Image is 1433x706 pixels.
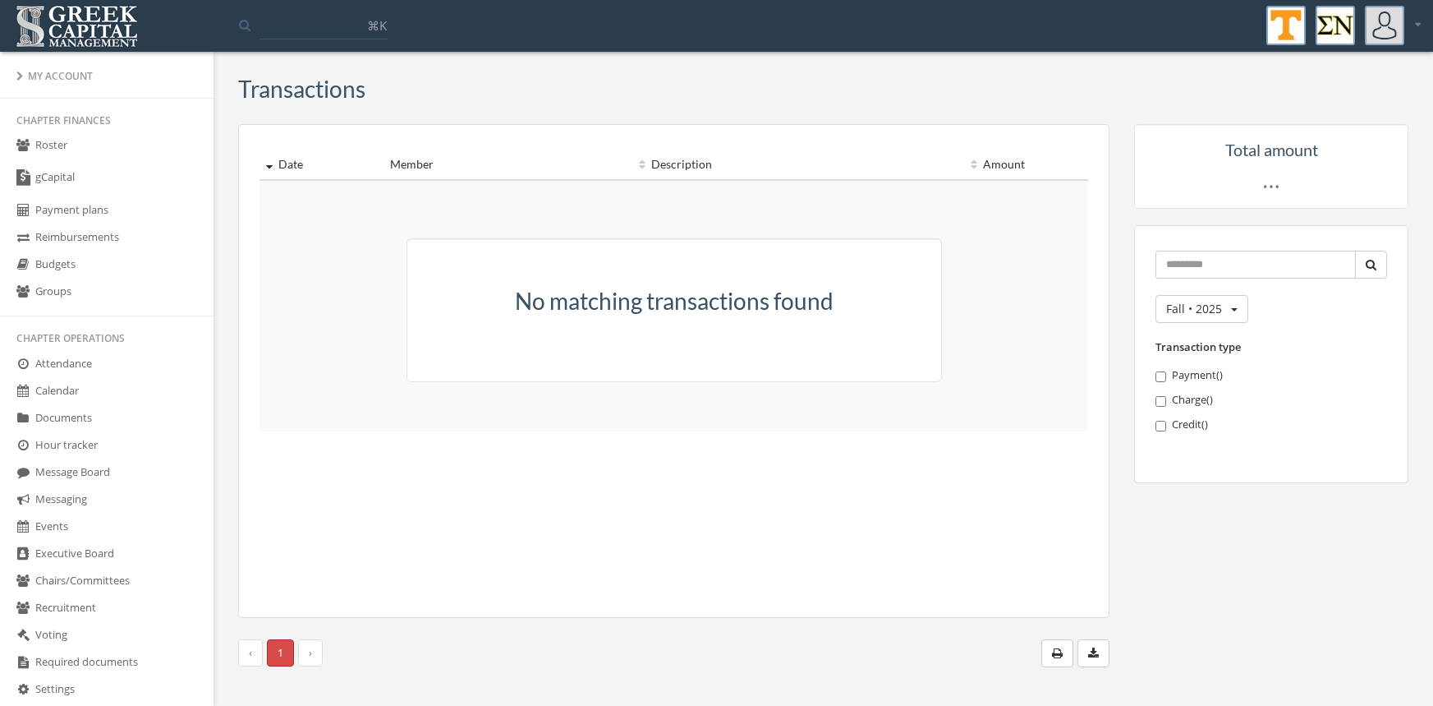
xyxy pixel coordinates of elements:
[1151,141,1392,159] h5: Total amount
[1155,295,1248,323] button: Fall • 2025
[238,639,263,667] li: Prev
[1155,417,1387,433] label: Credit ( )
[266,156,377,173] div: Date
[238,639,263,667] span: ‹
[1155,367,1387,384] label: Payment ( )
[1155,371,1166,382] input: Payment()
[390,156,626,173] div: Member
[1262,165,1280,193] span: …
[238,76,365,102] h3: Transactions
[299,639,323,667] li: Next
[639,156,958,173] div: Description
[1155,421,1166,431] input: Credit()
[1155,392,1387,408] label: Charge ( )
[1155,339,1241,355] label: Transaction type
[298,639,323,667] span: ›
[16,69,197,83] div: My Account
[367,17,387,34] span: ⌘K
[267,639,294,667] span: 1
[1166,301,1222,316] span: Fall • 2025
[427,288,921,314] h3: No matching transactions found
[971,156,1082,173] div: Amount
[1155,396,1166,407] input: Charge()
